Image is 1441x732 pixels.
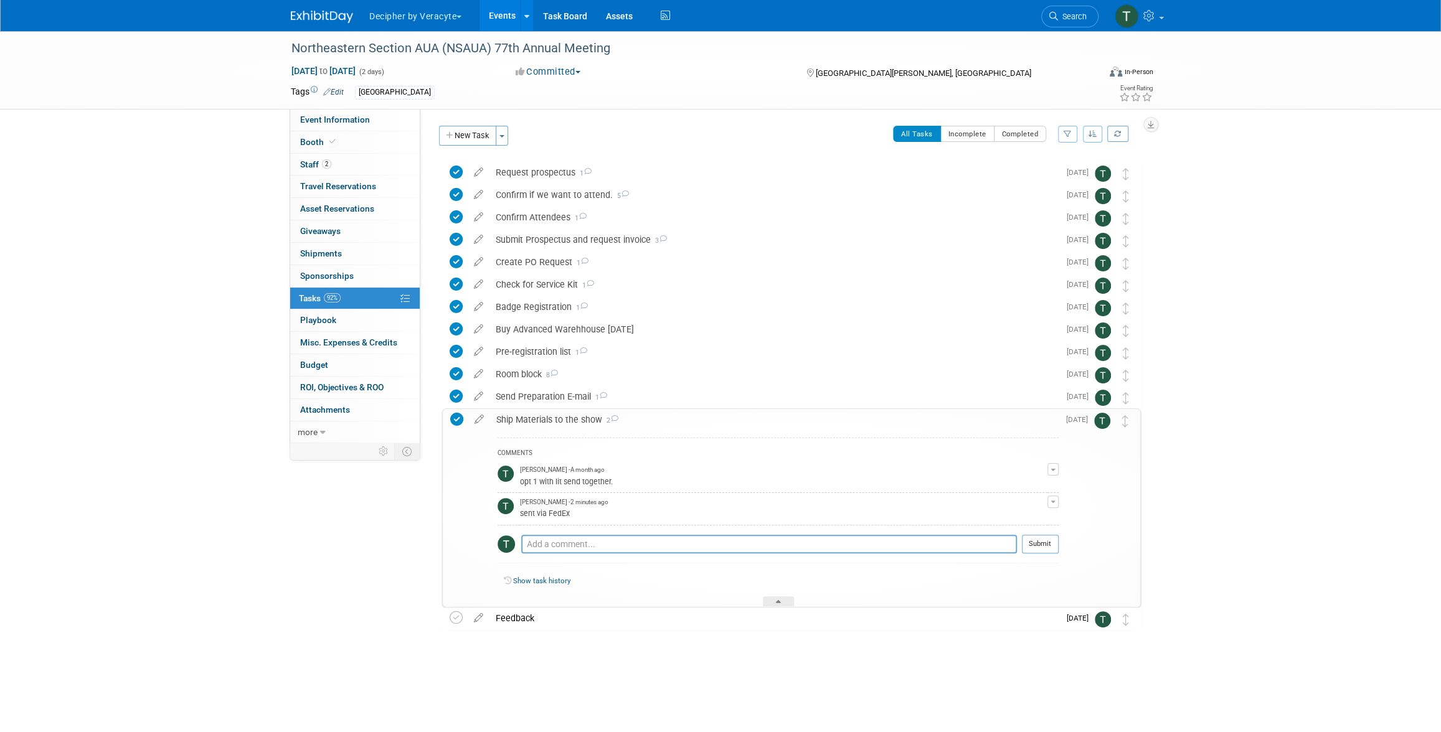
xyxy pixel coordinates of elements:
[498,448,1059,461] div: COMMENTS
[468,256,489,268] a: edit
[1115,4,1138,28] img: Tony Alvarado
[1123,235,1129,247] i: Move task
[489,296,1059,317] div: Badge Registration
[940,126,995,142] button: Incomplete
[468,212,489,223] a: edit
[300,181,376,191] span: Travel Reservations
[1067,190,1095,199] span: [DATE]
[1067,303,1095,311] span: [DATE]
[1067,614,1095,622] span: [DATE]
[300,271,354,281] span: Sponsorships
[468,368,489,380] a: edit
[542,371,558,379] span: 8
[1095,278,1111,294] img: Tony Alvarado
[1022,535,1059,553] button: Submit
[1067,258,1095,266] span: [DATE]
[1110,67,1122,77] img: Format-Inperson.png
[290,399,420,421] a: Attachments
[439,126,496,146] button: New Task
[1025,65,1153,83] div: Event Format
[373,443,395,459] td: Personalize Event Tab Strip
[489,319,1059,340] div: Buy Advanced Warehhouse [DATE]
[468,167,489,178] a: edit
[1067,392,1095,401] span: [DATE]
[1067,213,1095,222] span: [DATE]
[395,443,420,459] td: Toggle Event Tabs
[300,115,370,124] span: Event Information
[520,507,1047,518] div: sent via FedEx
[1067,280,1095,289] span: [DATE]
[578,281,594,289] span: 1
[1066,415,1094,424] span: [DATE]
[498,535,515,553] img: Tony Alvarado
[1095,255,1111,271] img: Tony Alvarado
[1067,235,1095,244] span: [DATE]
[290,265,420,287] a: Sponsorships
[291,11,353,23] img: ExhibitDay
[468,391,489,402] a: edit
[1123,303,1129,314] i: Move task
[358,68,384,76] span: (2 days)
[300,382,384,392] span: ROI, Objectives & ROO
[511,65,585,78] button: Committed
[290,288,420,309] a: Tasks92%
[489,274,1059,295] div: Check for Service Kit
[291,85,344,100] td: Tags
[1123,392,1129,404] i: Move task
[489,386,1059,407] div: Send Preparation E-mail
[1067,168,1095,177] span: [DATE]
[322,159,331,169] span: 2
[298,427,318,437] span: more
[290,377,420,398] a: ROI, Objectives & ROO
[287,37,1080,60] div: Northeastern Section AUA (NSAUA) 77th Annual Meeting
[290,131,420,153] a: Booth
[1095,166,1111,182] img: Tony Alvarado
[1123,190,1129,202] i: Move task
[489,341,1059,362] div: Pre-registration list
[300,337,397,347] span: Misc. Expenses & Credits
[290,354,420,376] a: Budget
[1123,280,1129,292] i: Move task
[489,184,1059,205] div: Confirm if we want to attend.
[572,304,588,312] span: 1
[489,229,1059,250] div: Submit Prospectus and request invoice
[468,301,489,312] a: edit
[468,612,489,624] a: edit
[1124,67,1153,77] div: In-Person
[1067,347,1095,356] span: [DATE]
[1123,370,1129,382] i: Move task
[1095,300,1111,316] img: Tony Alvarado
[300,405,350,415] span: Attachments
[300,204,374,213] span: Asset Reservations
[468,324,489,335] a: edit
[290,309,420,331] a: Playbook
[468,189,489,200] a: edit
[613,192,629,200] span: 5
[591,393,607,401] span: 1
[815,68,1031,78] span: [GEOGRAPHIC_DATA][PERSON_NAME], [GEOGRAPHIC_DATA]
[329,138,336,145] i: Booth reservation complete
[572,259,588,267] span: 1
[300,360,328,370] span: Budget
[994,126,1047,142] button: Completed
[1058,12,1087,21] span: Search
[520,498,608,507] span: [PERSON_NAME] - 2 minutes ago
[468,414,490,425] a: edit
[1095,367,1111,383] img: Tony Alvarado
[489,608,1059,629] div: Feedback
[300,315,336,325] span: Playbook
[520,475,1047,487] div: opt 1 with lit send together.
[1095,322,1111,339] img: Tony Alvarado
[1122,415,1128,427] i: Move task
[1095,611,1111,627] img: Tony Alvarado
[468,346,489,357] a: edit
[290,421,420,443] a: more
[575,169,592,177] span: 1
[468,279,489,290] a: edit
[520,466,605,474] span: [PERSON_NAME] - A month ago
[893,126,941,142] button: All Tasks
[1095,345,1111,361] img: Tony Alvarado
[318,66,329,76] span: to
[290,109,420,131] a: Event Information
[1123,168,1129,180] i: Move task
